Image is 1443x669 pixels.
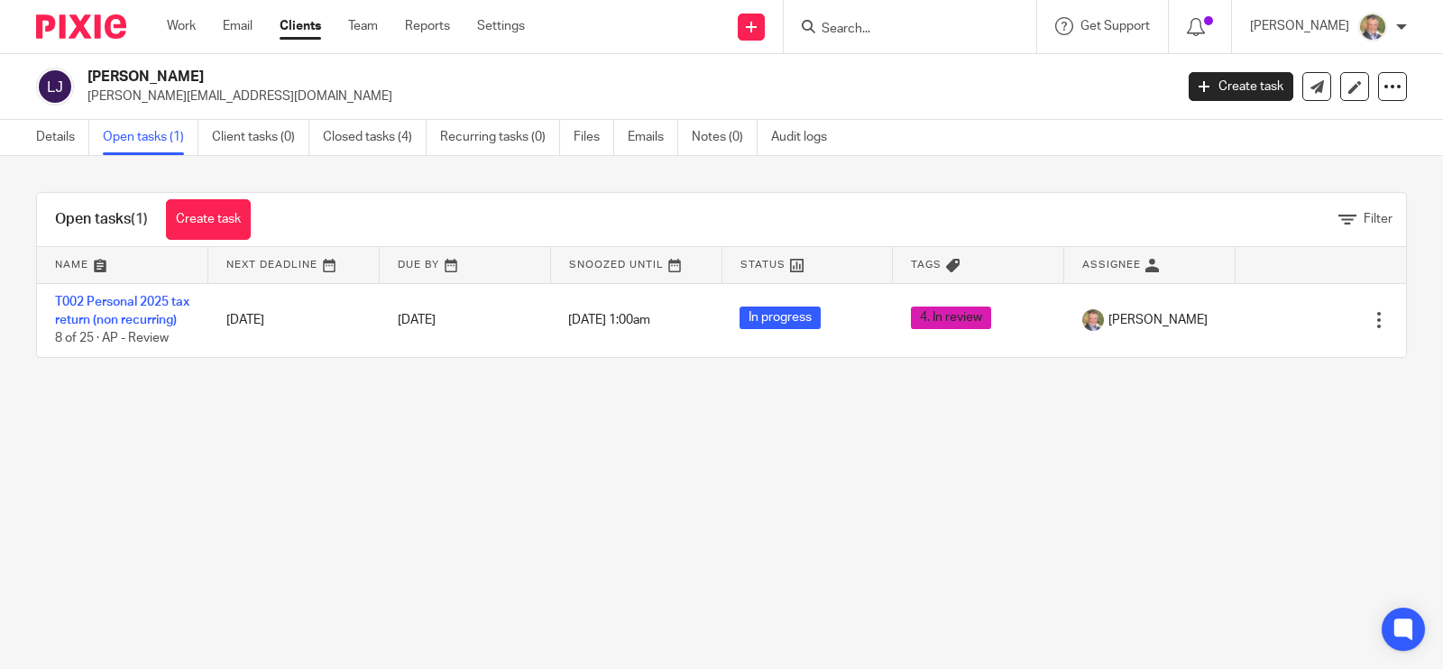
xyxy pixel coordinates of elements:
span: Snoozed Until [569,260,664,270]
td: [DATE] [208,283,380,357]
span: Filter [1364,213,1392,225]
span: Status [740,260,786,270]
img: Pixie [36,14,126,39]
a: Open tasks (1) [103,120,198,155]
a: Client tasks (0) [212,120,309,155]
a: Clients [280,17,321,35]
a: Settings [477,17,525,35]
a: Create task [166,199,251,240]
a: T002 Personal 2025 tax return (non recurring) [55,296,189,326]
span: [PERSON_NAME] [1108,311,1208,329]
img: High%20Res%20Andrew%20Price%20Accountants_Poppy%20Jakes%20photography-1109.jpg [1358,13,1387,41]
a: Recurring tasks (0) [440,120,560,155]
input: Search [820,22,982,38]
img: High%20Res%20Andrew%20Price%20Accountants_Poppy%20Jakes%20photography-1109.jpg [1082,309,1104,331]
span: [DATE] 1:00am [568,314,650,326]
span: [DATE] [398,314,436,326]
a: Audit logs [771,120,841,155]
a: Create task [1189,72,1293,101]
a: Closed tasks (4) [323,120,427,155]
span: 8 of 25 · AP - Review [55,332,169,344]
span: 4. In review [911,307,991,329]
a: Details [36,120,89,155]
p: [PERSON_NAME] [1250,17,1349,35]
h1: Open tasks [55,210,148,229]
h2: [PERSON_NAME] [87,68,947,87]
span: In progress [740,307,821,329]
a: Notes (0) [692,120,758,155]
p: [PERSON_NAME][EMAIL_ADDRESS][DOMAIN_NAME] [87,87,1162,105]
a: Reports [405,17,450,35]
span: Get Support [1080,20,1150,32]
a: Files [574,120,614,155]
a: Team [348,17,378,35]
a: Emails [628,120,678,155]
a: Work [167,17,196,35]
span: (1) [131,212,148,226]
a: Email [223,17,253,35]
img: svg%3E [36,68,74,105]
span: Tags [911,260,942,270]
